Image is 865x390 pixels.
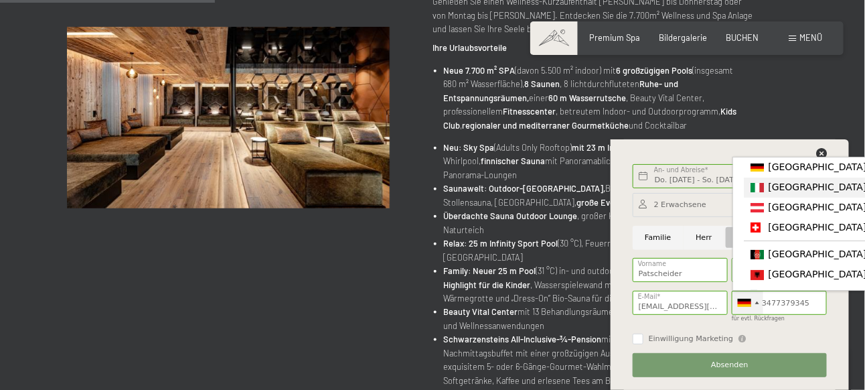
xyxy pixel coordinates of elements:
[617,65,693,76] strong: 6 großzügigen Pools
[444,265,536,276] strong: Family: Neuer 25 m Pool
[726,32,759,43] a: BUCHEN
[444,142,495,153] strong: Neu: Sky Spa
[577,197,740,208] strong: große Eventsauna mit täglichen Aufgüssen
[633,353,827,377] button: Absenden
[649,334,734,344] span: Einwilligung Marketing
[503,106,556,117] strong: Fitnesscenter
[732,291,763,314] div: Germany (Deutschland): +49
[444,78,679,103] strong: Ruhe- und Entspannungsräumen,
[444,238,558,249] strong: Relax: 25 m Infinity Sport Pool
[444,210,578,221] strong: Überdachte Sauna Outdoor Lounge
[444,334,602,344] strong: Schwarzensteins All-Inclusive-¾-Pension
[444,65,516,76] strong: Neue 7.700 m² SPA
[590,32,641,43] a: Premium Spa
[444,264,755,305] li: (31 °C) in- und outdoor, , Wasserspielewand mit Lichteffekt, (33 °C), Wärmegrotte und „Dress-On“ ...
[463,120,629,131] strong: regionaler und mediterraner Gourmetküche
[432,42,507,53] strong: Ihre Urlaubsvorteile
[732,316,785,322] label: für evtl. Rückfragen
[572,142,669,153] strong: mit 23 m Infinity Sky Pool
[732,291,827,315] input: 01512 3456789
[444,182,755,209] li: Bio-Sauna, Kristall-Dampfbad, Infrarot-Stollensauna, [GEOGRAPHIC_DATA],
[549,92,627,103] strong: 60 m Wasserrutsche
[711,360,749,371] span: Absenden
[444,209,755,237] li: , großer Hot Whirlpool und Tauchbecken im Naturteich
[659,32,708,43] a: Bildergalerie
[799,32,822,43] span: Menü
[444,141,755,182] li: (Adults Only Rooftop) (31 °C), Hot Whirlpool, mit Panoramablick, Sky Bar mit Terrasse sowie Sky P...
[481,155,546,166] strong: finnischer Sauna
[444,265,733,289] strong: 60 m lange Wasserrutsche als Highlight für die Kinder
[444,237,755,264] li: (30 °C), Feuerraum, Bienenwaben und große [GEOGRAPHIC_DATA]
[444,305,755,332] li: mit 13 Behandlungsräumen, Private Spa und über 100 Beauty- und Wellnessanwendungen
[525,78,560,89] strong: 8 Saunen
[444,306,518,317] strong: Beauty Vital Center
[444,64,755,132] li: (davon 5.500 m² indoor) mit (insgesamt 680 m² Wasserfläche), , 8 lichtdurchfluteten einer , Beaut...
[67,27,390,208] img: Romantische Auszeit - 4=3
[444,106,737,130] strong: Kids Club
[444,183,606,194] strong: Saunawelt: Outdoor-[GEOGRAPHIC_DATA],
[444,332,755,387] li: mit traumhaftem Frühstücksbuffet, Nachmittagsbuffet mit einer großzügigen Auswahl an Snacks und D...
